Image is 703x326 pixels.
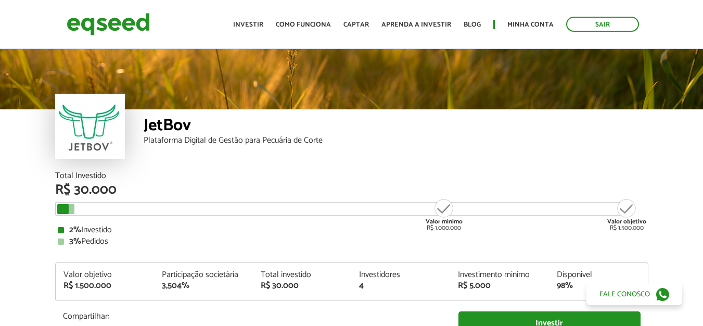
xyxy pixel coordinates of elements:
[233,21,263,28] a: Investir
[566,17,639,32] a: Sair
[162,282,245,290] div: 3,504%
[55,183,648,197] div: R$ 30.000
[261,271,344,279] div: Total investido
[464,21,481,28] a: Blog
[58,226,646,234] div: Investido
[58,237,646,246] div: Pedidos
[381,21,451,28] a: Aprenda a investir
[69,234,81,248] strong: 3%
[586,283,682,305] a: Fale conosco
[67,10,150,38] img: EqSeed
[458,271,541,279] div: Investimento mínimo
[261,282,344,290] div: R$ 30.000
[426,217,463,227] strong: Valor mínimo
[507,21,554,28] a: Minha conta
[276,21,331,28] a: Como funciona
[144,117,648,136] div: JetBov
[557,271,640,279] div: Disponível
[63,311,443,321] p: Compartilhar:
[458,282,541,290] div: R$ 5.000
[69,223,81,237] strong: 2%
[359,282,442,290] div: 4
[55,172,648,180] div: Total Investido
[343,21,369,28] a: Captar
[144,136,648,145] div: Plataforma Digital de Gestão para Pecuária de Corte
[607,198,646,231] div: R$ 1.500.000
[557,282,640,290] div: 98%
[425,198,464,231] div: R$ 1.000.000
[359,271,442,279] div: Investidores
[63,282,147,290] div: R$ 1.500.000
[162,271,245,279] div: Participação societária
[63,271,147,279] div: Valor objetivo
[607,217,646,227] strong: Valor objetivo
